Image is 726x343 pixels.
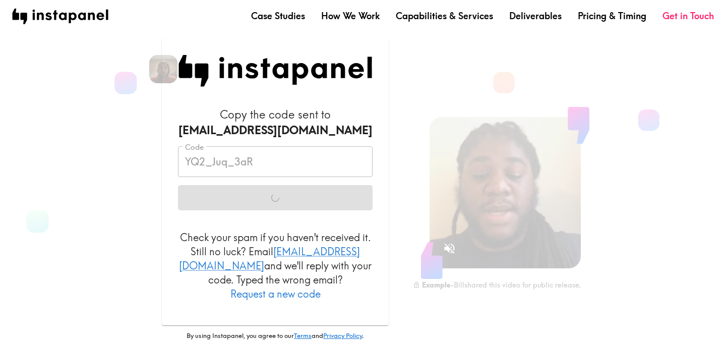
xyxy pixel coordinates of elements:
a: Case Studies [251,10,305,22]
input: xxx_xxx_xxx [178,146,373,178]
img: instapanel [12,9,108,24]
a: Terms [294,331,312,339]
a: [EMAIL_ADDRESS][DOMAIN_NAME] [179,245,360,272]
button: Request a new code [230,287,321,301]
img: Instapanel [178,55,373,87]
b: Example [422,280,450,290]
label: Code [185,142,204,153]
a: Capabilities & Services [396,10,493,22]
a: Privacy Policy [323,331,362,339]
a: Pricing & Timing [578,10,646,22]
h6: Copy the code sent to [178,107,373,138]
button: Sound is off [439,238,460,259]
p: Check your spam if you haven't received it. Still no luck? Email and we'll reply with your code. ... [178,231,373,301]
div: [EMAIL_ADDRESS][DOMAIN_NAME] [178,123,373,138]
a: Get in Touch [662,10,714,22]
a: Deliverables [509,10,562,22]
p: By using Instapanel, you agree to our and . [162,331,389,340]
div: - Bill shared this video for public release. [413,280,581,290]
img: Trish [149,55,177,83]
a: How We Work [321,10,380,22]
